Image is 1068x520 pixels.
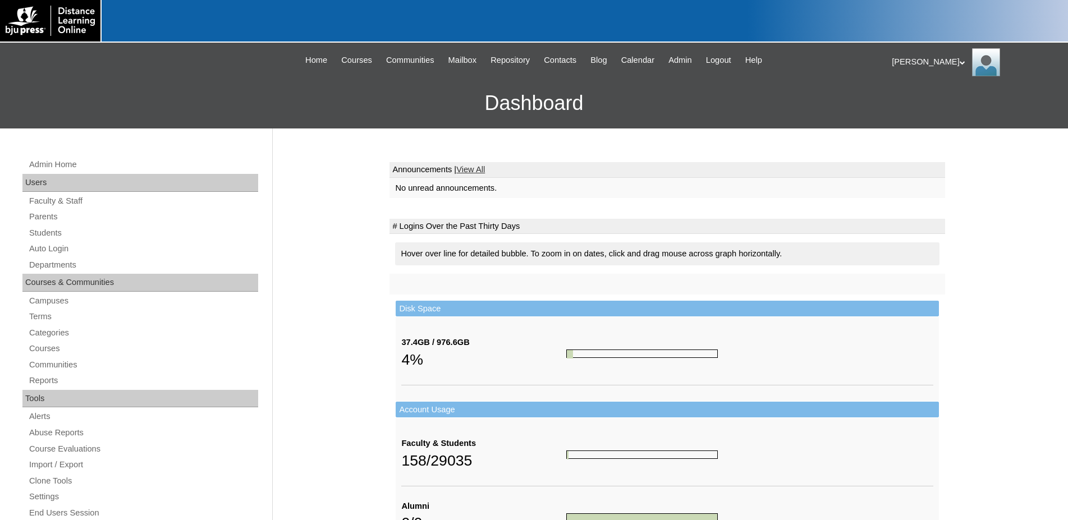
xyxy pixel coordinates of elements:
td: Account Usage [396,402,939,418]
a: Admin [663,54,698,67]
div: Alumni [401,500,566,512]
a: Campuses [28,294,258,308]
div: Faculty & Students [401,438,566,449]
span: Communities [386,54,434,67]
div: [PERSON_NAME] [892,48,1057,76]
a: Faculty & Staff [28,194,258,208]
span: Courses [341,54,372,67]
a: Terms [28,310,258,324]
a: Courses [336,54,378,67]
div: 158/29035 [401,449,566,472]
div: 37.4GB / 976.6GB [401,337,566,348]
a: Communities [28,358,258,372]
a: Communities [381,54,440,67]
a: Departments [28,258,258,272]
a: Settings [28,490,258,504]
h3: Dashboard [6,78,1062,128]
a: Categories [28,326,258,340]
a: Students [28,226,258,240]
div: Courses & Communities [22,274,258,292]
a: View All [456,165,485,174]
a: Abuse Reports [28,426,258,440]
td: # Logins Over the Past Thirty Days [389,219,945,234]
a: End Users Session [28,506,258,520]
a: Blog [585,54,612,67]
span: Logout [706,54,731,67]
a: Admin Home [28,158,258,172]
span: Contacts [544,54,576,67]
div: Users [22,174,258,192]
td: Disk Space [396,301,939,317]
td: Announcements | [389,162,945,178]
a: Contacts [538,54,582,67]
a: Calendar [616,54,660,67]
span: Calendar [621,54,654,67]
a: Alerts [28,409,258,424]
div: 4% [401,348,566,371]
span: Home [305,54,327,67]
a: Reports [28,374,258,388]
a: Logout [700,54,737,67]
a: Import / Export [28,458,258,472]
a: Courses [28,342,258,356]
a: Clone Tools [28,474,258,488]
a: Auto Login [28,242,258,256]
a: Repository [485,54,535,67]
a: Course Evaluations [28,442,258,456]
img: logo-white.png [6,6,95,36]
span: Help [745,54,762,67]
div: Hover over line for detailed bubble. To zoom in on dates, click and drag mouse across graph horiz... [395,242,939,265]
a: Parents [28,210,258,224]
span: Mailbox [448,54,477,67]
a: Home [300,54,333,67]
span: Repository [491,54,530,67]
a: Help [740,54,768,67]
div: Tools [22,390,258,408]
img: Pam Miller / Distance Learning Online Staff [972,48,1000,76]
span: Admin [668,54,692,67]
a: Mailbox [443,54,483,67]
span: Blog [590,54,607,67]
td: No unread announcements. [389,178,945,199]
